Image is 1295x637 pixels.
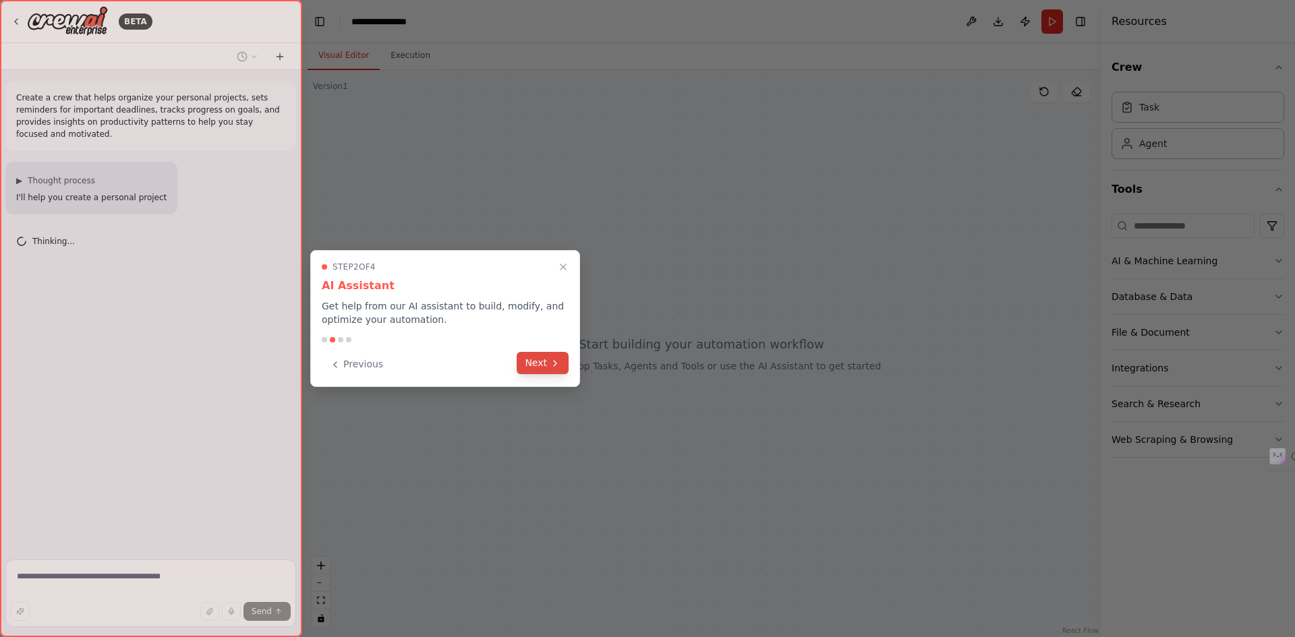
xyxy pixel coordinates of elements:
[322,278,569,294] h3: AI Assistant
[322,353,391,375] button: Previous
[322,299,569,326] p: Get help from our AI assistant to build, modify, and optimize your automation.
[555,259,571,275] button: Close walkthrough
[310,12,329,31] button: Hide left sidebar
[333,262,376,272] span: Step 2 of 4
[517,352,569,374] button: Next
